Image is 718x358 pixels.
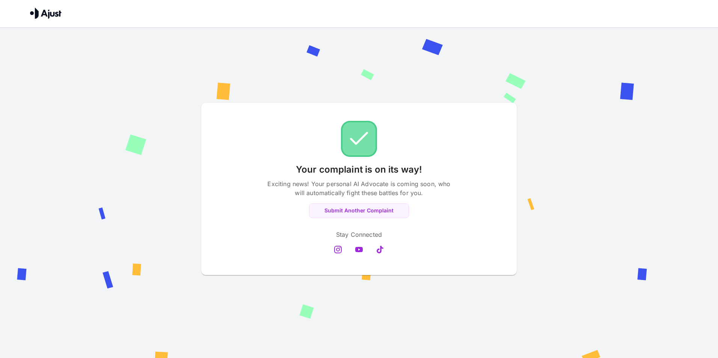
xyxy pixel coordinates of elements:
img: Ajust [30,8,62,19]
img: Check! [341,121,377,157]
p: Exciting news! Your personal AI Advocate is coming soon, who will automatically fight these battl... [265,179,453,197]
p: Your complaint is on its way! [296,163,422,176]
p: Stay Connected [336,230,382,239]
button: Submit Another Complaint [309,203,409,218]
